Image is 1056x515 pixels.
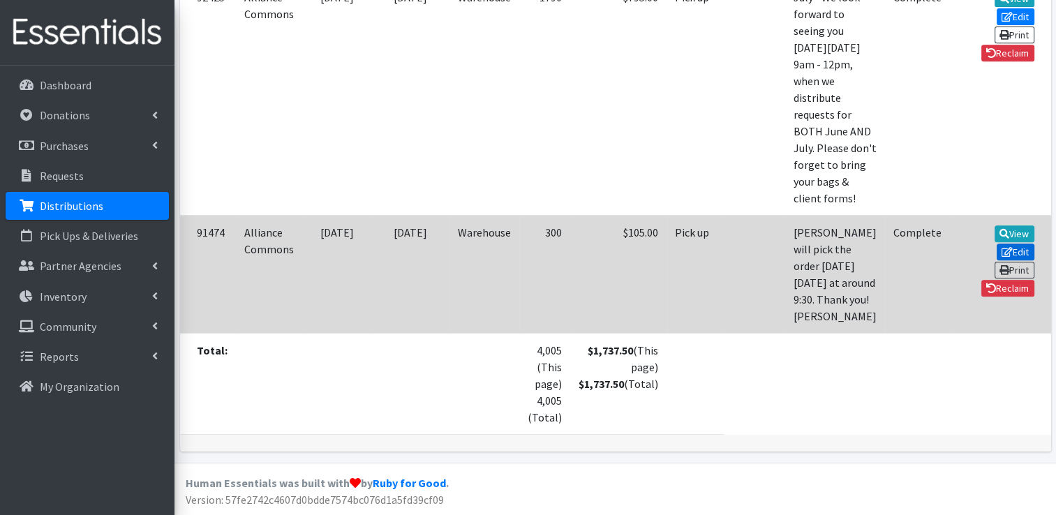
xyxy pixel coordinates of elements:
td: Pick up [667,215,724,333]
a: Print [995,262,1034,278]
a: Distributions [6,192,169,220]
p: Reports [40,350,79,364]
strong: $1,737.50 [588,343,633,357]
a: Partner Agencies [6,252,169,280]
img: HumanEssentials [6,9,169,56]
p: Distributions [40,199,103,213]
a: Inventory [6,283,169,311]
td: [DATE] [302,215,372,333]
strong: Human Essentials was built with by . [186,476,449,490]
a: Reclaim [981,280,1034,297]
a: Print [995,27,1034,43]
td: $105.00 [570,215,667,333]
a: Reclaim [981,45,1034,61]
a: Community [6,313,169,341]
p: Requests [40,169,84,183]
p: Dashboard [40,78,91,92]
a: Donations [6,101,169,129]
span: Version: 57fe2742c4607d0bdde7574bc076d1a5fd39cf09 [186,493,444,507]
a: Reports [6,343,169,371]
td: [DATE] [372,215,449,333]
td: 4,005 (This page) 4,005 (Total) [519,333,570,434]
td: (This page) (Total) [570,333,667,434]
strong: Total: [197,343,228,357]
p: Pick Ups & Deliveries [40,229,138,243]
a: My Organization [6,373,169,401]
a: View [995,225,1034,242]
td: [PERSON_NAME] will pick the order [DATE][DATE] at around 9:30. Thank you! [PERSON_NAME] [785,215,885,333]
a: Purchases [6,132,169,160]
a: Pick Ups & Deliveries [6,222,169,250]
td: Warehouse [449,215,519,333]
a: Ruby for Good [373,476,446,490]
td: 91474 [180,215,236,333]
a: Edit [997,244,1034,260]
a: Dashboard [6,71,169,99]
p: Purchases [40,139,89,153]
a: Edit [997,8,1034,25]
p: Inventory [40,290,87,304]
p: Community [40,320,96,334]
a: Requests [6,162,169,190]
p: Donations [40,108,90,122]
td: Alliance Commons [236,215,302,333]
p: My Organization [40,380,119,394]
td: 300 [519,215,570,333]
td: Complete [885,215,950,333]
p: Partner Agencies [40,259,121,273]
strong: $1,737.50 [579,377,624,391]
